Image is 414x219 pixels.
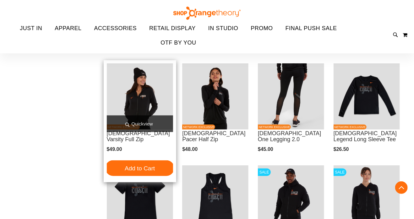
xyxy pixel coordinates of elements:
[94,21,137,35] span: ACCESSORIES
[251,21,273,35] span: PROMO
[208,21,238,35] span: IN STUDIO
[48,21,88,36] a: APPAREL
[334,63,400,131] a: OTF Ladies Coach FA23 Legend LS Tee - Black primary imageNETWORK EXCLUSIVE
[105,160,174,176] button: Add to Cart
[14,21,48,36] a: JUST IN
[20,21,42,35] span: JUST IN
[334,147,350,152] span: $26.50
[334,63,400,130] img: OTF Ladies Coach FA23 Legend LS Tee - Black primary image
[104,60,176,183] div: product
[255,60,327,169] div: product
[202,21,245,35] a: IN STUDIO
[258,130,321,143] a: [DEMOGRAPHIC_DATA] One Legging 2.0
[55,21,81,35] span: APPAREL
[179,60,252,169] div: product
[182,147,199,152] span: $48.00
[258,63,324,130] img: OTF Ladies Coach FA23 One Legging 2.0 - Black primary image
[279,21,343,36] a: FINAL PUSH SALE
[107,63,173,131] a: OTF Ladies Coach FA23 Varsity Full Zip - Black primary imageNETWORK EXCLUSIVE
[334,168,346,176] span: SALE
[149,21,196,35] span: RETAIL DISPLAY
[330,60,403,169] div: product
[334,125,367,130] span: NETWORK EXCLUSIVE
[154,36,202,50] a: OTF BY YOU
[182,125,215,130] span: NETWORK EXCLUSIVE
[258,125,291,130] span: NETWORK EXCLUSIVE
[258,63,324,131] a: OTF Ladies Coach FA23 One Legging 2.0 - Black primary imageNETWORK EXCLUSIVE
[107,130,170,143] a: [DEMOGRAPHIC_DATA] Varsity Full Zip
[334,130,397,143] a: [DEMOGRAPHIC_DATA] Legend Long Sleeve Tee
[125,165,155,172] span: Add to Cart
[143,21,202,36] a: RETAIL DISPLAY
[182,130,245,143] a: [DEMOGRAPHIC_DATA] Pacer Half Zip
[182,63,248,130] img: OTF Ladies Coach FA23 Pacer Half Zip - Black primary image
[161,36,196,50] span: OTF BY YOU
[258,147,274,152] span: $45.00
[107,115,173,132] a: Quickview
[172,7,242,20] img: Shop Orangetheory
[107,63,173,130] img: OTF Ladies Coach FA23 Varsity Full Zip - Black primary image
[395,181,408,194] button: Back To Top
[286,21,337,35] span: FINAL PUSH SALE
[88,21,143,36] a: ACCESSORIES
[244,21,279,36] a: PROMO
[258,168,271,176] span: SALE
[182,63,248,131] a: OTF Ladies Coach FA23 Pacer Half Zip - Black primary imageNETWORK EXCLUSIVE
[107,147,123,152] span: $49.00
